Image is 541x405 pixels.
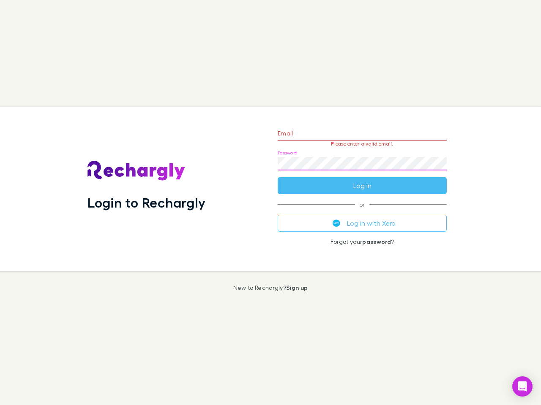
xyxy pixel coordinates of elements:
[362,238,391,245] a: password
[286,284,308,291] a: Sign up
[278,141,447,147] p: Please enter a valid email.
[278,177,447,194] button: Log in
[512,376,533,397] div: Open Intercom Messenger
[278,238,447,245] p: Forgot your ?
[87,161,186,181] img: Rechargly's Logo
[333,219,340,227] img: Xero's logo
[278,150,298,156] label: Password
[278,215,447,232] button: Log in with Xero
[233,284,308,291] p: New to Rechargly?
[278,204,447,205] span: or
[87,194,205,211] h1: Login to Rechargly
